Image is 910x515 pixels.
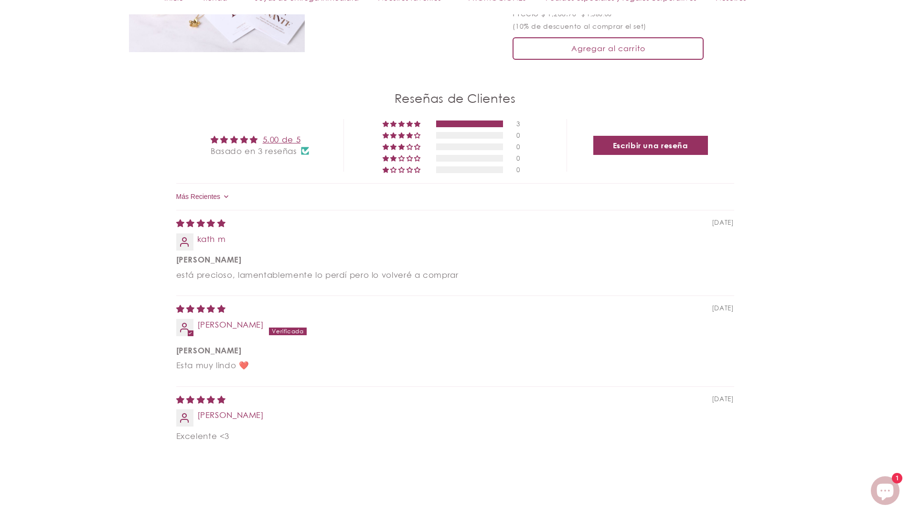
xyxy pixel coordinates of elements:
span: 5 star review [176,394,226,405]
span: $ 1,580.00 [581,11,612,18]
b: [PERSON_NAME] [176,345,734,356]
div: Basado en 3 reseñas [211,145,309,157]
span: [DATE] [712,304,734,313]
span: [DATE] [712,218,734,227]
div: Average rating is 5.00 stars [211,134,309,145]
b: [PERSON_NAME] [176,254,734,265]
span: 5 star review [176,218,226,228]
select: Sort dropdown [176,187,232,207]
span: 5 star review [176,304,226,314]
inbox-online-store-chat: Chat de la tienda online Shopify [868,476,902,507]
p: está precioso, lamentablemente lo perdí pero lo volveré a comprar [176,269,734,281]
span: [PERSON_NAME] [197,319,264,329]
span: [PERSON_NAME] [197,410,264,420]
div: 3 [516,121,528,127]
a: Escribir una reseña [593,136,708,155]
span: [DATE] [712,394,734,404]
div: 100% (3) reviews with 5 star rating [383,121,422,127]
div: Agregar al carrito [513,37,704,60]
a: 5.00 de 5 [263,134,301,144]
img: Verified Checkmark [301,147,309,155]
p: Esta muy lindo ❤️ [176,360,734,371]
span: kath m [197,234,226,244]
small: (10% de descuento al comprar el set) [513,22,646,30]
p: Excelente <3 [176,430,734,442]
h2: Reseñas de Clientes [176,90,734,107]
